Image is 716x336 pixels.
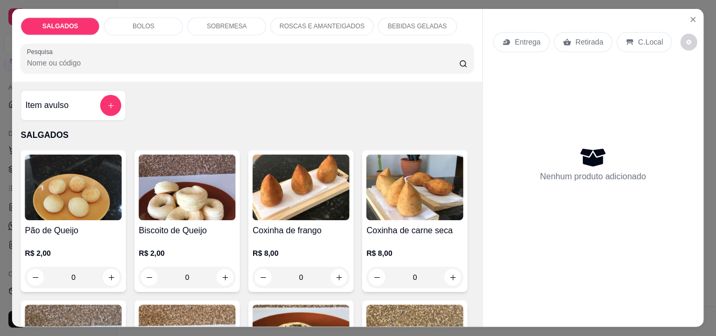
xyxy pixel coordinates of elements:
[366,155,463,221] img: product-image
[139,225,236,237] h4: Biscoito de Queijo
[103,269,120,286] button: increase-product-quantity
[253,248,350,258] p: R$ 8,00
[25,155,122,221] img: product-image
[366,225,463,237] h4: Coxinha de carne seca
[42,23,78,31] p: SALGADOS
[368,269,385,286] button: decrease-product-quantity
[444,269,461,286] button: increase-product-quantity
[27,58,459,68] input: Pesquisa
[388,23,447,31] p: BEBIDAS GELADAS
[255,269,272,286] button: decrease-product-quantity
[253,155,350,221] img: product-image
[139,155,236,221] img: product-image
[217,269,234,286] button: increase-product-quantity
[331,269,348,286] button: increase-product-quantity
[27,269,44,286] button: decrease-product-quantity
[27,48,57,57] label: Pesquisa
[685,12,701,28] button: Close
[139,248,236,258] p: R$ 2,00
[253,225,350,237] h4: Coxinha de frango
[638,37,664,48] p: C.Local
[540,170,646,183] p: Nenhum produto adicionado
[25,225,122,237] h4: Pão de Queijo
[141,269,158,286] button: decrease-product-quantity
[515,37,540,48] p: Entrega
[21,129,474,142] p: SALGADOS
[680,34,697,51] button: decrease-product-quantity
[26,100,69,112] h4: Item avulso
[366,248,463,258] p: R$ 8,00
[576,37,603,48] p: Retirada
[207,23,247,31] p: SOBREMESA
[25,248,122,258] p: R$ 2,00
[101,95,122,116] button: add-separate-item
[133,23,155,31] p: BOLOS
[279,23,364,31] p: ROSCAS E AMANTEIGADOS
